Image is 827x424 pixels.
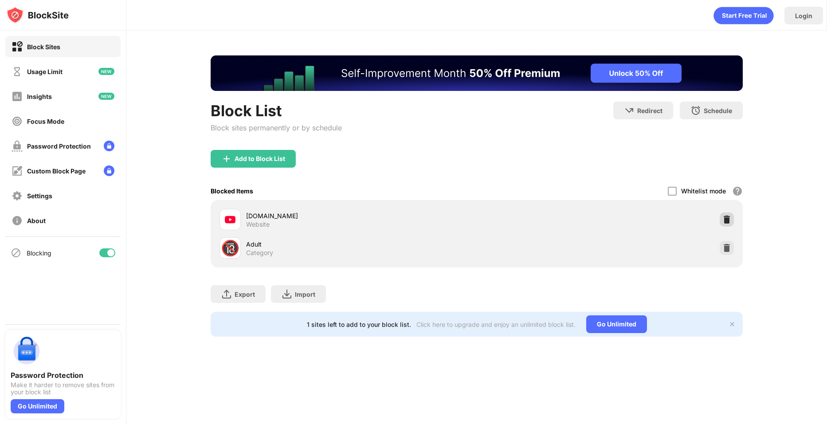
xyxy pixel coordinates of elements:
[246,211,477,220] div: [DOMAIN_NAME]
[246,220,270,228] div: Website
[11,371,115,380] div: Password Protection
[11,381,115,396] div: Make it harder to remove sites from your block list
[27,93,52,100] div: Insights
[729,321,736,328] img: x-button.svg
[12,165,23,177] img: customize-block-page-off.svg
[221,239,239,257] div: 🔞
[704,107,732,114] div: Schedule
[211,123,342,132] div: Block sites permanently or by schedule
[713,7,774,24] div: animation
[12,66,23,77] img: time-usage-off.svg
[11,247,21,258] img: blocking-icon.svg
[637,107,662,114] div: Redirect
[235,155,285,162] div: Add to Block List
[98,93,114,100] img: new-icon.svg
[27,192,52,200] div: Settings
[12,116,23,127] img: focus-off.svg
[211,55,743,91] iframe: Banner
[12,215,23,226] img: about-off.svg
[27,217,46,224] div: About
[6,6,69,24] img: logo-blocksite.svg
[12,190,23,201] img: settings-off.svg
[12,141,23,152] img: password-protection-off.svg
[27,68,63,75] div: Usage Limit
[27,167,86,175] div: Custom Block Page
[681,187,726,195] div: Whitelist mode
[235,291,255,298] div: Export
[246,239,477,249] div: Adult
[104,141,114,151] img: lock-menu.svg
[27,142,91,150] div: Password Protection
[645,9,818,100] iframe: Sign in with Google Dialog
[104,165,114,176] img: lock-menu.svg
[12,91,23,102] img: insights-off.svg
[27,43,60,51] div: Block Sites
[98,68,114,75] img: new-icon.svg
[416,321,576,328] div: Click here to upgrade and enjoy an unlimited block list.
[307,321,411,328] div: 1 sites left to add to your block list.
[11,399,64,413] div: Go Unlimited
[246,249,273,257] div: Category
[225,214,235,225] img: favicons
[211,102,342,120] div: Block List
[12,41,23,52] img: block-on.svg
[27,118,64,125] div: Focus Mode
[211,187,253,195] div: Blocked Items
[11,335,43,367] img: push-password-protection.svg
[295,291,315,298] div: Import
[586,315,647,333] div: Go Unlimited
[27,249,51,257] div: Blocking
